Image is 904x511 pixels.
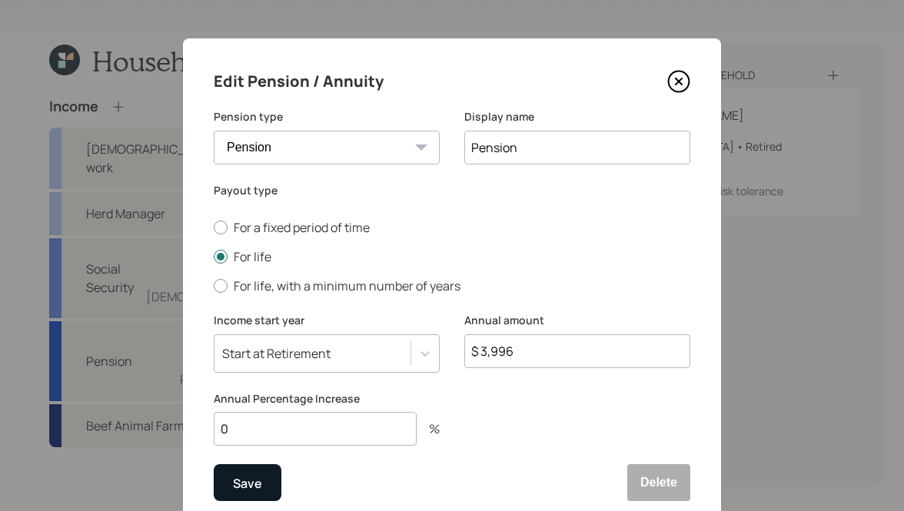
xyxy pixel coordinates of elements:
label: Payout type [214,183,690,198]
button: Save [214,464,281,501]
div: Start at Retirement [222,345,331,362]
label: For a fixed period of time [214,219,690,236]
div: Save [233,473,262,494]
label: Display name [464,109,690,124]
div: % [417,423,440,435]
h4: Edit Pension / Annuity [214,69,384,94]
button: Delete [627,464,690,501]
label: Income start year [214,313,440,328]
label: Pension type [214,109,440,124]
label: For life, with a minimum number of years [214,277,690,294]
label: Annual amount [464,313,690,328]
label: Annual Percentage Increase [214,391,440,406]
label: For life [214,248,690,265]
